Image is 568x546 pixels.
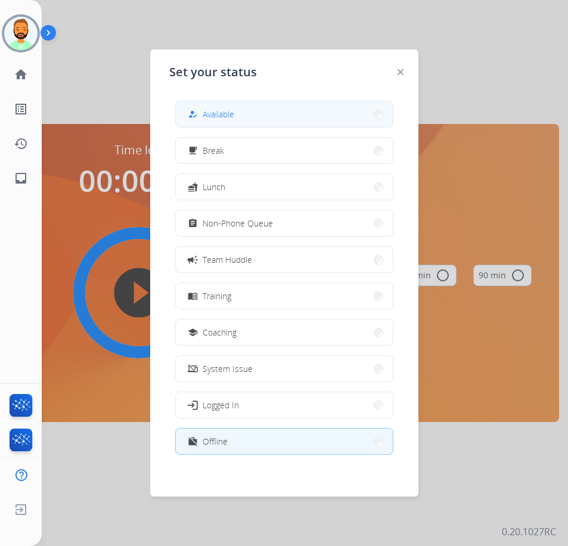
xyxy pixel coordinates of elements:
[176,138,393,163] button: Break
[14,171,28,185] mat-icon: inbox
[187,145,197,156] mat-icon: free_breakfast
[169,64,257,80] span: Set your status
[176,319,393,345] button: Coaching
[187,327,197,337] mat-icon: school
[187,436,197,446] mat-icon: work_off
[176,247,393,272] button: Team Huddle
[14,102,28,116] mat-icon: list_alt
[203,399,239,411] span: Logged In
[203,362,253,375] span: System Issue
[203,217,273,229] span: Non-Phone Queue
[176,210,393,236] button: Non-Phone Queue
[203,435,228,448] span: Offline
[203,108,234,120] span: Available
[203,290,231,302] span: Training
[186,253,198,265] mat-icon: campaign
[203,253,252,266] span: Team Huddle
[187,182,197,192] mat-icon: fastfood
[186,399,198,411] mat-icon: login
[176,101,393,127] button: Available
[176,392,393,418] button: Logged In
[203,144,224,157] span: Break
[502,525,556,539] p: 0.20.1027RC
[4,17,38,50] img: avatar
[203,326,237,339] span: Coaching
[187,218,197,228] mat-icon: assignment
[398,69,404,75] img: close-button
[176,174,393,200] button: Lunch
[14,67,28,82] mat-icon: home
[187,364,197,374] mat-icon: phonelink_off
[187,109,197,119] mat-icon: how_to_reg
[14,136,28,151] mat-icon: history
[176,429,393,454] button: Offline
[176,356,393,381] button: System Issue
[203,181,225,193] span: Lunch
[176,283,393,309] button: Training
[187,291,197,301] mat-icon: menu_book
